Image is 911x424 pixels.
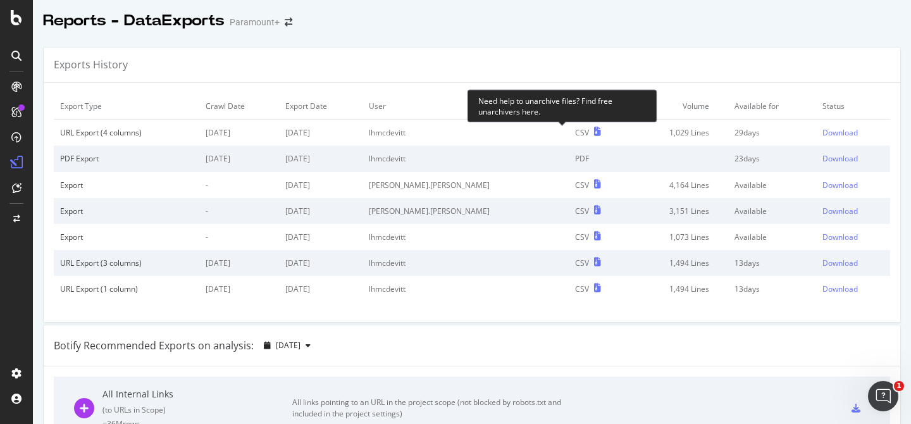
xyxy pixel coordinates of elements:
div: Reports - DataExports [43,10,225,32]
td: 29 days [728,120,816,146]
td: 23 days [728,146,816,171]
td: [DATE] [199,250,279,276]
div: Download [822,127,858,138]
div: Botify Recommended Exports on analysis: [54,339,254,353]
iframe: Intercom live chat [868,381,898,411]
td: Volume [628,93,728,120]
div: Export [60,206,193,216]
a: Download [822,284,884,294]
td: 1,494 Lines [628,276,728,302]
div: URL Export (1 column) [60,284,193,294]
div: PDF Export [60,153,193,164]
td: lhmcdevitt [363,146,568,171]
span: 2025 Sep. 29th [276,340,301,351]
div: CSV [575,258,589,268]
td: - [199,172,279,198]
div: URL Export (4 columns) [60,127,193,138]
div: CSV [575,284,589,294]
div: CSV [575,206,589,216]
div: Download [822,206,858,216]
div: Available [734,232,810,242]
div: ( to URLs in Scope ) [102,404,292,415]
span: 1 [894,381,904,391]
td: Crawl Date [199,93,279,120]
div: URL Export (3 columns) [60,258,193,268]
td: [PERSON_NAME].[PERSON_NAME] [363,172,568,198]
div: Download [822,153,858,164]
button: [DATE] [259,335,316,356]
td: - [199,198,279,224]
td: 1,494 Lines [628,250,728,276]
div: Download [822,232,858,242]
td: 13 days [728,250,816,276]
a: Download [822,127,884,138]
td: lhmcdevitt [363,276,568,302]
td: - [199,224,279,250]
td: 3,151 Lines [628,198,728,224]
div: Available [734,180,810,190]
td: 4,164 Lines [628,172,728,198]
td: [DATE] [279,172,363,198]
div: Exports History [54,58,128,72]
div: CSV [575,127,589,138]
div: All Internal Links [102,388,292,401]
td: Export Type [54,93,199,120]
td: PDF [569,146,628,171]
td: [DATE] [199,146,279,171]
div: All links pointing to an URL in the project scope (not blocked by robots.txt and included in the ... [292,397,577,420]
a: Download [822,258,884,268]
td: [PERSON_NAME].[PERSON_NAME] [363,198,568,224]
td: [DATE] [279,198,363,224]
div: Paramount+ [230,16,280,28]
td: Available for [728,93,816,120]
td: [DATE] [279,146,363,171]
div: Export [60,180,193,190]
td: Status [816,93,890,120]
div: arrow-right-arrow-left [285,18,292,27]
div: Download [822,258,858,268]
td: User [363,93,568,120]
a: Download [822,232,884,242]
td: [DATE] [279,250,363,276]
a: Download [822,153,884,164]
td: lhmcdevitt [363,250,568,276]
div: CSV [575,180,589,190]
div: Available [734,206,810,216]
div: CSV [575,232,589,242]
div: Export [60,232,193,242]
div: Download [822,284,858,294]
td: [DATE] [279,276,363,302]
td: 1,073 Lines [628,224,728,250]
td: [DATE] [279,120,363,146]
td: lhmcdevitt [363,224,568,250]
td: lhmcdevitt [363,120,568,146]
a: Download [822,180,884,190]
a: Download [822,206,884,216]
div: Need help to unarchive files? Find free unarchivers here. [468,89,657,122]
td: 1,029 Lines [628,120,728,146]
td: [DATE] [199,276,279,302]
td: [DATE] [279,224,363,250]
div: Download [822,180,858,190]
td: [DATE] [199,120,279,146]
td: 13 days [728,276,816,302]
td: Export Date [279,93,363,120]
div: csv-export [852,404,860,413]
